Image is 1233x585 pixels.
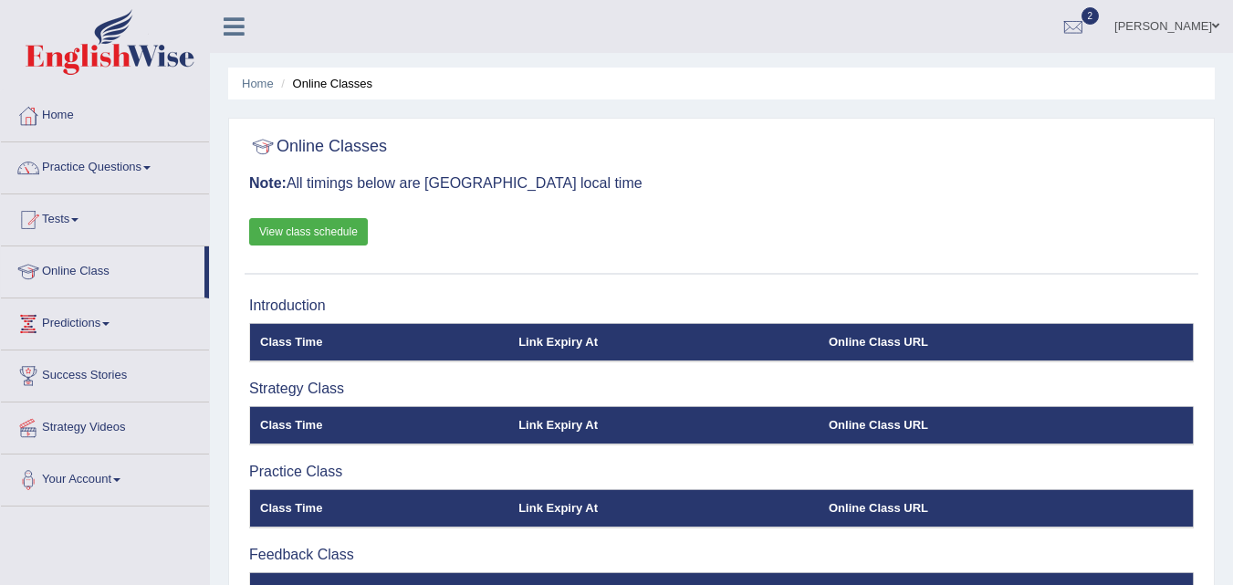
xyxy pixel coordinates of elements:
span: 2 [1081,7,1100,25]
h3: Feedback Class [249,547,1194,563]
a: Tests [1,194,209,240]
h3: Strategy Class [249,381,1194,397]
th: Class Time [250,323,509,361]
h3: All timings below are [GEOGRAPHIC_DATA] local time [249,175,1194,192]
a: Strategy Videos [1,402,209,448]
a: Success Stories [1,350,209,396]
a: Predictions [1,298,209,344]
h3: Practice Class [249,464,1194,480]
th: Class Time [250,489,509,528]
th: Link Expiry At [508,323,819,361]
th: Online Class URL [819,489,1194,528]
a: Home [242,77,274,90]
th: Online Class URL [819,406,1194,444]
a: View class schedule [249,218,368,245]
th: Online Class URL [819,323,1194,361]
a: Practice Questions [1,142,209,188]
a: Your Account [1,454,209,500]
a: Home [1,90,209,136]
th: Class Time [250,406,509,444]
a: Online Class [1,246,204,292]
h3: Introduction [249,298,1194,314]
th: Link Expiry At [508,406,819,444]
h2: Online Classes [249,133,387,161]
th: Link Expiry At [508,489,819,528]
li: Online Classes [277,75,372,92]
b: Note: [249,175,287,191]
